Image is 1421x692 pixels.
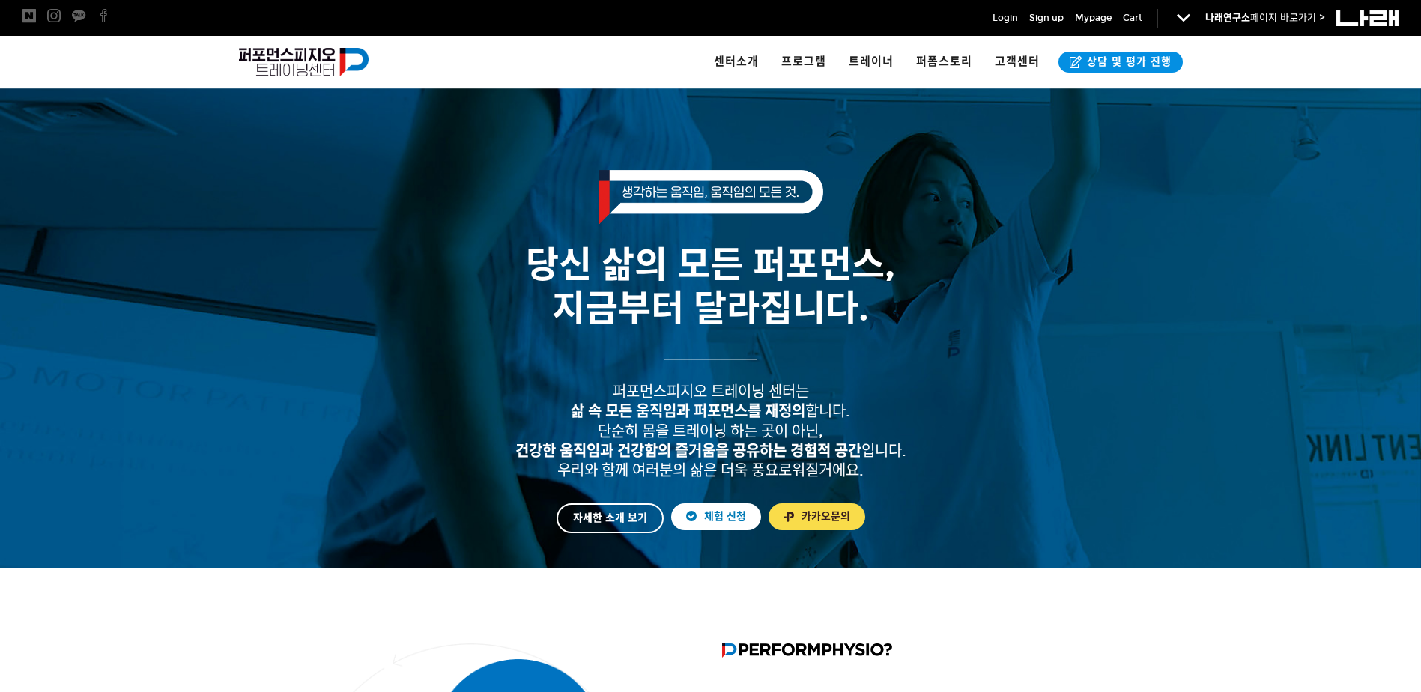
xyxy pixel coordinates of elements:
[849,55,894,68] span: 트레이너
[837,36,905,88] a: 트레이너
[770,36,837,88] a: 프로그램
[526,243,895,330] span: 당신 삶의 모든 퍼포먼스, 지금부터 달라집니다.
[557,503,664,533] a: 자세한 소개 보기
[1205,12,1250,24] strong: 나래연구소
[613,383,809,401] span: 퍼포먼스피지오 트레이닝 센터는
[984,36,1051,88] a: 고객센터
[769,503,865,530] a: 카카오문의
[515,442,906,460] span: 입니다.
[993,10,1018,25] a: Login
[703,36,770,88] a: 센터소개
[714,55,759,68] span: 센터소개
[1075,10,1112,25] a: Mypage
[1058,52,1183,73] a: 상담 및 평가 진행
[1082,55,1172,70] span: 상담 및 평가 진행
[571,402,850,420] span: 합니다.
[1029,10,1064,25] a: Sign up
[571,402,805,420] strong: 삶 속 모든 움직임과 퍼포먼스를 재정의
[916,55,972,68] span: 퍼폼스토리
[995,55,1040,68] span: 고객센터
[598,422,823,440] span: 단순히 몸을 트레이닝 하는 곳이 아닌,
[557,461,864,479] span: 우리와 함께 여러분의 삶은 더욱 풍요로워질거에요.
[671,503,761,530] a: 체험 신청
[1205,12,1325,24] a: 나래연구소페이지 바로가기 >
[722,643,892,658] img: 퍼포먼스피지오란?
[599,170,823,225] img: 생각하는 움직임, 움직임의 모든 것.
[1123,10,1142,25] a: Cart
[781,55,826,68] span: 프로그램
[515,442,861,460] strong: 건강한 움직임과 건강함의 즐거움을 공유하는 경험적 공간
[905,36,984,88] a: 퍼폼스토리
